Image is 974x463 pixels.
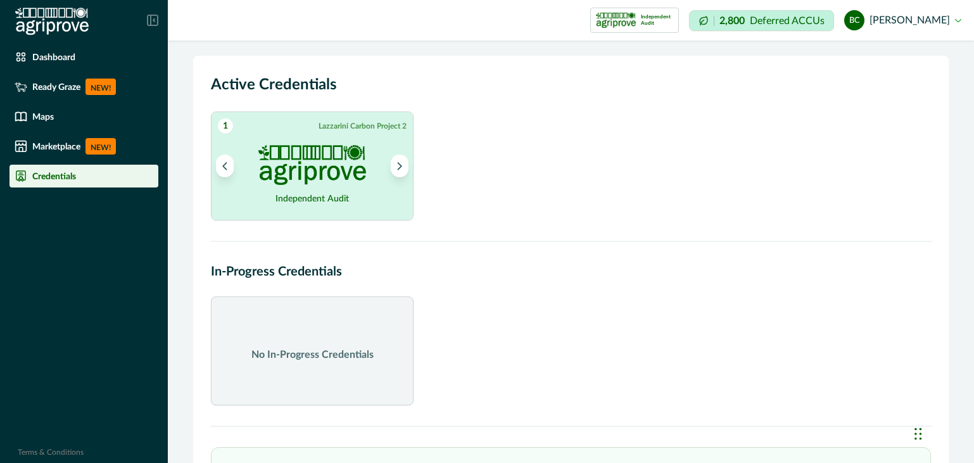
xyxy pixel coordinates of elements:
[750,16,825,25] p: Deferred ACCUs
[911,402,974,463] iframe: Chat Widget
[32,141,80,151] p: Marketplace
[258,145,366,185] img: PROJECT_AUDIT certification logo
[275,193,349,199] h2: Independent Audit
[596,10,636,30] img: certification logo
[9,73,158,100] a: Ready GrazeNEW!
[32,111,54,122] p: Maps
[32,82,80,92] p: Ready Graze
[211,73,931,96] h2: Active Credentials
[9,46,158,68] a: Dashboard
[216,155,234,177] button: Previous project
[391,155,408,177] button: Next project
[32,171,76,181] p: Credentials
[32,52,75,62] p: Dashboard
[211,262,931,281] h2: In-Progress Credentials
[251,347,374,362] p: No In-Progress Credentials
[18,448,84,456] a: Terms & Conditions
[85,138,116,155] p: NEW!
[9,165,158,187] a: Credentials
[844,5,961,35] button: ben cassidy[PERSON_NAME]
[15,8,89,35] img: Logo
[319,120,407,132] p: Lazzarini Carbon Project 2
[641,14,673,27] p: Independent Audit
[9,105,158,128] a: Maps
[85,79,116,95] p: NEW!
[9,133,158,160] a: MarketplaceNEW!
[218,118,233,134] span: 1
[914,415,922,453] div: Drag
[719,16,745,26] p: 2,800
[590,8,679,33] button: certification logoIndependent Audit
